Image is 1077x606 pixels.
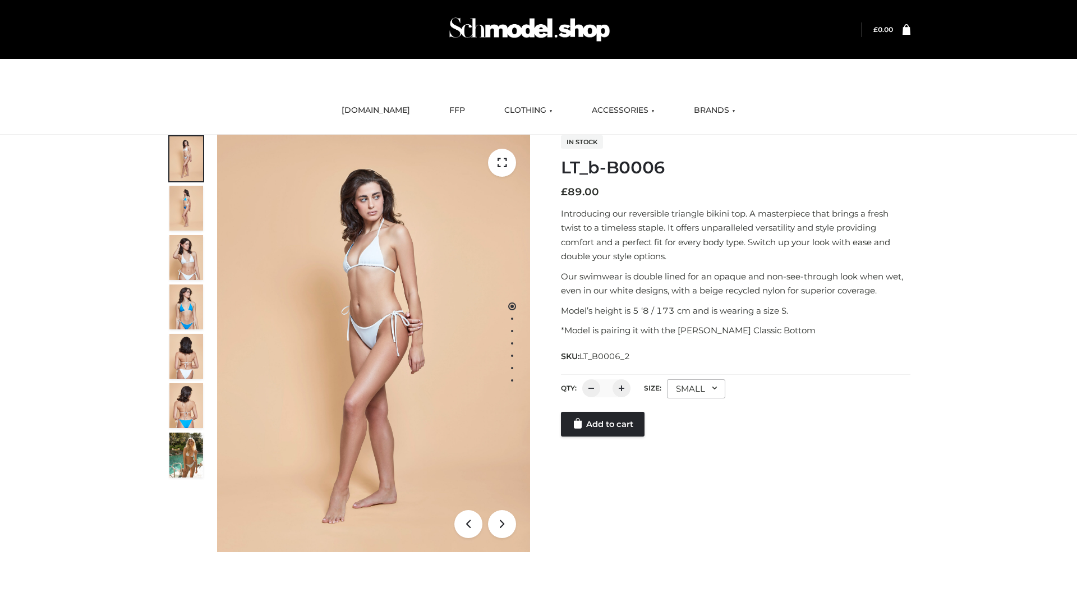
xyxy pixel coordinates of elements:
[333,98,418,123] a: [DOMAIN_NAME]
[169,334,203,379] img: ArielClassicBikiniTop_CloudNine_AzureSky_OW114ECO_7-scaled.jpg
[583,98,663,123] a: ACCESSORIES
[169,186,203,231] img: ArielClassicBikiniTop_CloudNine_AzureSky_OW114ECO_2-scaled.jpg
[561,158,910,178] h1: LT_b-B0006
[441,98,473,123] a: FFP
[561,323,910,338] p: *Model is pairing it with the [PERSON_NAME] Classic Bottom
[873,25,893,34] a: £0.00
[496,98,561,123] a: CLOTHING
[169,433,203,478] img: Arieltop_CloudNine_AzureSky2.jpg
[667,379,725,398] div: SMALL
[561,135,603,149] span: In stock
[561,384,577,392] label: QTY:
[873,25,893,34] bdi: 0.00
[561,186,568,198] span: £
[579,351,630,361] span: LT_B0006_2
[561,412,645,437] a: Add to cart
[169,284,203,329] img: ArielClassicBikiniTop_CloudNine_AzureSky_OW114ECO_4-scaled.jpg
[685,98,744,123] a: BRANDS
[561,269,910,298] p: Our swimwear is double lined for an opaque and non-see-through look when wet, even in our white d...
[217,135,530,552] img: LT_b-B0006
[169,136,203,181] img: ArielClassicBikiniTop_CloudNine_AzureSky_OW114ECO_1-scaled.jpg
[561,304,910,318] p: Model’s height is 5 ‘8 / 173 cm and is wearing a size S.
[169,383,203,428] img: ArielClassicBikiniTop_CloudNine_AzureSky_OW114ECO_8-scaled.jpg
[169,235,203,280] img: ArielClassicBikiniTop_CloudNine_AzureSky_OW114ECO_3-scaled.jpg
[644,384,661,392] label: Size:
[561,350,631,363] span: SKU:
[445,7,614,52] img: Schmodel Admin 964
[561,186,599,198] bdi: 89.00
[561,206,910,264] p: Introducing our reversible triangle bikini top. A masterpiece that brings a fresh twist to a time...
[873,25,878,34] span: £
